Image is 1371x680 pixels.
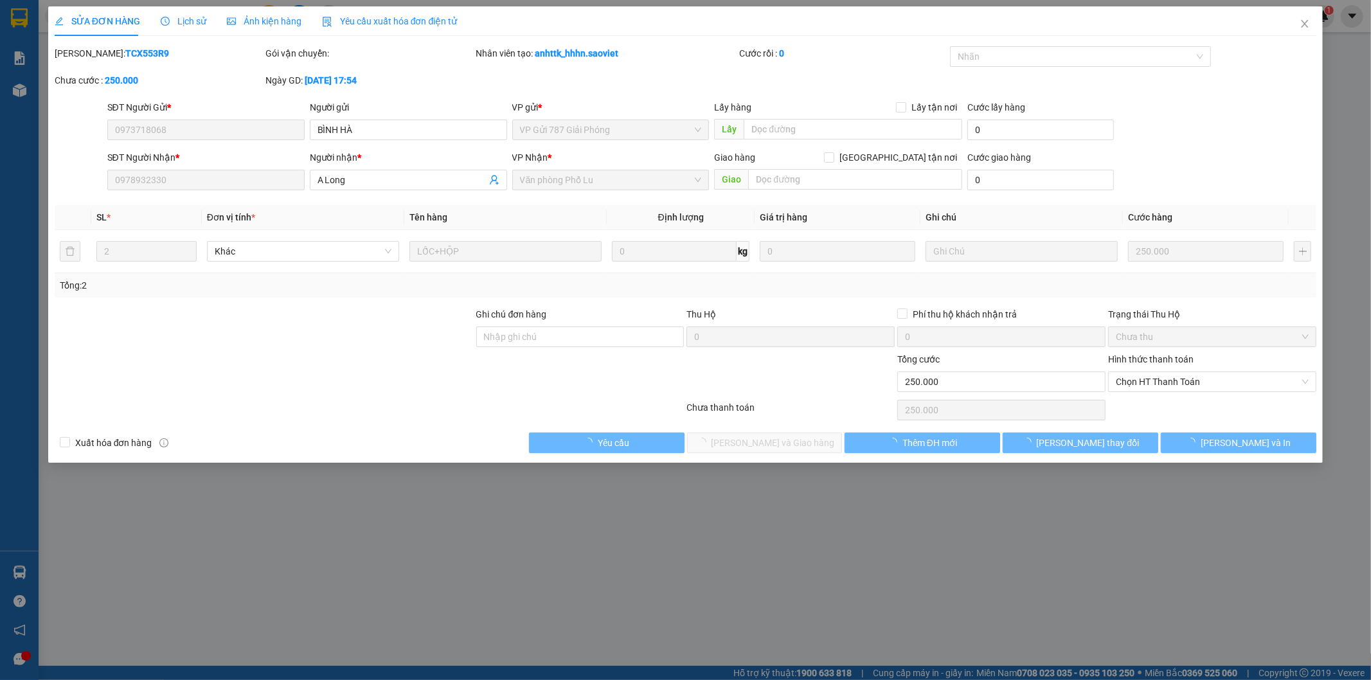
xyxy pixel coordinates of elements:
span: Đơn vị tính [207,212,255,222]
div: Chưa cước : [55,73,263,87]
div: [PERSON_NAME]: [55,46,263,60]
b: anhttk_hhhn.saoviet [535,48,619,58]
span: VP Gửi 787 Giải Phóng [520,120,702,139]
b: 0 [779,48,784,58]
div: Chưa thanh toán [686,400,897,423]
button: Yêu cầu [529,433,685,453]
input: VD: Bàn, Ghế [409,241,602,262]
span: Cước hàng [1128,212,1172,222]
input: 0 [1128,241,1284,262]
div: Trạng thái Thu Hộ [1108,307,1316,321]
span: SỬA ĐƠN HÀNG [55,16,140,26]
div: VP gửi [512,100,710,114]
span: kg [737,241,749,262]
span: edit [55,17,64,26]
button: [PERSON_NAME] và In [1161,433,1316,453]
span: Văn phòng Phố Lu [520,170,702,190]
span: [GEOGRAPHIC_DATA] tận nơi [834,150,962,165]
div: SĐT Người Nhận [107,150,305,165]
span: Định lượng [658,212,704,222]
span: [PERSON_NAME] và In [1201,436,1291,450]
div: Gói vận chuyển: [265,46,474,60]
b: TCX553R9 [125,48,169,58]
div: Người nhận [310,150,507,165]
input: Dọc đường [744,119,962,139]
span: Thu Hộ [686,309,716,319]
span: Giao [714,169,748,190]
span: loading [1187,438,1201,447]
span: SL [96,212,107,222]
span: Lấy tận nơi [906,100,962,114]
div: Nhân viên tạo: [476,46,737,60]
span: Yêu cầu xuất hóa đơn điện tử [322,16,458,26]
button: Close [1287,6,1323,42]
button: [PERSON_NAME] và Giao hàng [687,433,843,453]
span: Lấy hàng [714,102,751,112]
div: Ngày GD: [265,73,474,87]
button: plus [1294,241,1311,262]
input: Cước lấy hàng [967,120,1114,140]
span: Giao hàng [714,152,755,163]
span: picture [227,17,236,26]
label: Hình thức thanh toán [1108,354,1194,364]
span: VP Nhận [512,152,548,163]
span: close [1300,19,1310,29]
div: Cước rồi : [739,46,947,60]
button: [PERSON_NAME] thay đổi [1003,433,1158,453]
input: Ghi chú đơn hàng [476,327,685,347]
span: clock-circle [161,17,170,26]
span: Yêu cầu [598,436,629,450]
b: 250.000 [105,75,138,85]
input: 0 [760,241,915,262]
span: info-circle [159,438,168,447]
span: Tổng cước [897,354,940,364]
button: Thêm ĐH mới [845,433,1000,453]
span: Ảnh kiện hàng [227,16,301,26]
span: user-add [489,175,499,185]
span: [PERSON_NAME] thay đổi [1037,436,1140,450]
span: Phí thu hộ khách nhận trả [908,307,1022,321]
th: Ghi chú [920,205,1123,230]
span: Xuất hóa đơn hàng [70,436,157,450]
span: loading [888,438,902,447]
span: Khác [215,242,391,261]
span: loading [1023,438,1037,447]
span: Chọn HT Thanh Toán [1116,372,1309,391]
span: Chưa thu [1116,327,1309,346]
label: Cước lấy hàng [967,102,1025,112]
label: Cước giao hàng [967,152,1031,163]
span: Tên hàng [409,212,447,222]
label: Ghi chú đơn hàng [476,309,547,319]
div: Người gửi [310,100,507,114]
img: icon [322,17,332,27]
span: Lịch sử [161,16,206,26]
div: SĐT Người Gửi [107,100,305,114]
input: Dọc đường [748,169,962,190]
input: Ghi Chú [926,241,1118,262]
b: [DATE] 17:54 [305,75,357,85]
span: Thêm ĐH mới [902,436,957,450]
span: Lấy [714,119,744,139]
button: delete [60,241,80,262]
span: loading [584,438,598,447]
span: Giá trị hàng [760,212,807,222]
div: Tổng: 2 [60,278,529,292]
input: Cước giao hàng [967,170,1114,190]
